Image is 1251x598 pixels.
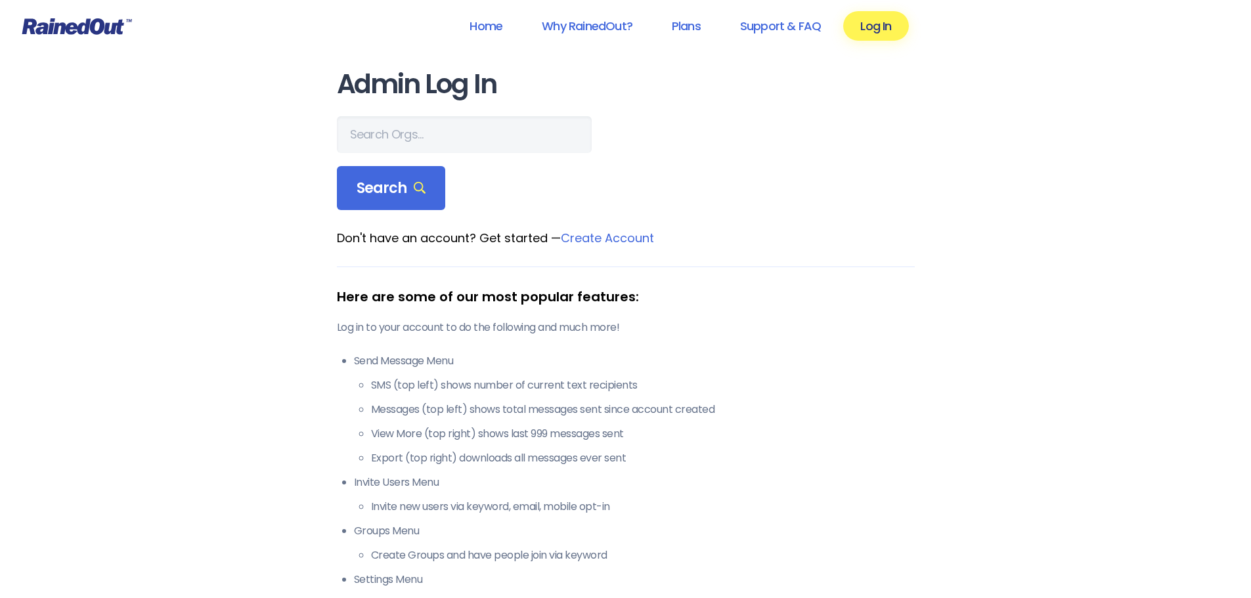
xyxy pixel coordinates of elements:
li: Create Groups and have people join via keyword [371,547,915,563]
li: Invite Users Menu [354,475,915,515]
a: Create Account [561,230,654,246]
p: Log in to your account to do the following and much more! [337,320,915,335]
a: Home [452,11,519,41]
input: Search Orgs… [337,116,592,153]
div: Here are some of our most popular features: [337,287,915,307]
li: Invite new users via keyword, email, mobile opt-in [371,499,915,515]
li: Messages (top left) shows total messages sent since account created [371,402,915,417]
a: Support & FAQ [723,11,838,41]
h1: Admin Log In [337,70,915,99]
li: Send Message Menu [354,353,915,466]
li: Groups Menu [354,523,915,563]
li: SMS (top left) shows number of current text recipients [371,377,915,393]
a: Why RainedOut? [525,11,649,41]
li: View More (top right) shows last 999 messages sent [371,426,915,442]
a: Log In [843,11,908,41]
div: Search [337,166,446,211]
li: Export (top right) downloads all messages ever sent [371,450,915,466]
a: Plans [655,11,718,41]
span: Search [357,179,426,198]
